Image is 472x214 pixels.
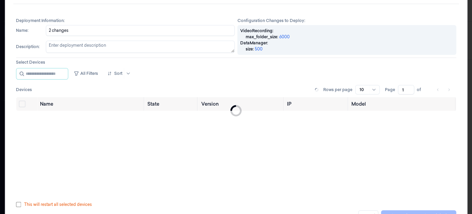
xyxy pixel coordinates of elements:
[199,97,284,111] th: Version
[246,46,254,52] span: size :
[240,40,268,46] span: DataManager :
[349,97,456,111] th: Model
[240,28,273,34] span: VideoRecording :
[145,97,198,111] th: State
[238,18,456,24] h4: Configuration Changes to Deploy :
[279,34,290,39] span: 6000
[16,87,32,93] span: Devices
[46,25,235,36] input: Enter deployment name
[19,101,25,107] button: Select all
[417,87,428,93] span: of
[24,201,92,208] span: This will restart all selected devices
[16,28,43,33] label: Name :
[255,46,263,51] span: 500
[16,59,456,65] h3: Select Devices
[284,97,349,111] th: IP
[246,34,278,40] span: max_folder_size :
[433,85,453,94] nav: pagination
[37,97,145,111] th: Name
[16,18,235,24] h4: Deployment Information :
[71,68,101,79] button: All Filters
[385,87,395,93] span: Page
[16,45,43,49] label: Description :
[323,87,352,93] p: Rows per page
